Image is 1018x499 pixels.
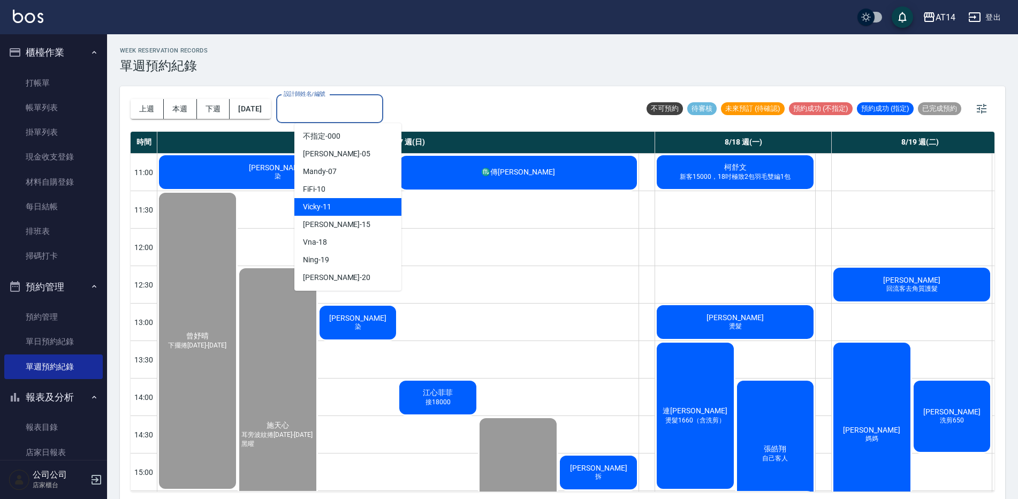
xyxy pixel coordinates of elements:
[4,120,103,145] a: 掛單列表
[593,472,604,481] span: 拆
[327,314,389,322] span: [PERSON_NAME]
[881,276,943,284] span: [PERSON_NAME]
[303,166,326,177] span: Mandy
[4,354,103,379] a: 單週預約紀錄
[4,329,103,354] a: 單日預約紀錄
[4,219,103,244] a: 排班表
[832,132,1008,153] div: 8/19 週(二)
[13,10,43,23] img: Logo
[9,469,30,490] img: Person
[647,104,683,114] span: 不可預約
[884,284,940,293] span: 回流客去角質護髮
[131,453,157,490] div: 15:00
[33,480,87,490] p: 店家櫃台
[157,132,655,153] div: 8/17 週(日)
[918,104,961,114] span: 已完成預約
[303,219,360,230] span: [PERSON_NAME]
[303,254,318,266] span: Ning
[964,7,1005,27] button: 登出
[166,341,229,350] span: 下擺捲[DATE]-[DATE]
[655,132,832,153] div: 8/18 週(一)
[264,421,291,430] span: 施天心
[230,99,270,119] button: [DATE]
[4,95,103,120] a: 帳單列表
[760,454,790,463] span: 自己客人
[863,434,880,443] span: 媽媽
[722,163,749,172] span: 柯舒文
[284,90,325,98] label: 設計師姓名/編號
[294,233,401,251] div: -18
[423,398,453,407] span: 接18000
[294,198,401,216] div: -11
[131,303,157,341] div: 13:00
[164,99,197,119] button: 本週
[4,170,103,194] a: 材料自購登錄
[4,194,103,219] a: 每日結帳
[120,47,208,54] h2: WEEK RESERVATION RECORDS
[197,99,230,119] button: 下週
[936,11,955,24] div: AT14
[421,388,455,398] span: 江心菲菲
[303,131,325,142] span: 不指定
[294,216,401,233] div: -15
[4,71,103,95] a: 打帳單
[857,104,914,114] span: 預約成功 (指定)
[272,172,283,181] span: 染
[762,444,788,454] span: 張皓翔
[892,6,913,28] button: save
[131,341,157,378] div: 13:30
[4,39,103,66] button: 櫃檯作業
[353,322,363,331] span: 染
[841,426,902,434] span: [PERSON_NAME]
[294,251,401,269] div: -19
[184,331,211,341] span: 曾妤晴
[303,148,360,160] span: [PERSON_NAME]
[303,184,315,195] span: FiFi
[4,145,103,169] a: 現金收支登錄
[4,273,103,301] button: 預約管理
[678,172,793,182] span: 新客15000，18吋極致2包羽毛雙編1包
[721,104,785,114] span: 未來預訂 (待確認)
[789,104,853,114] span: 預約成功 (不指定)
[938,416,966,425] span: 洗剪650
[120,58,208,73] h3: 單週預約紀錄
[687,104,717,114] span: 待審核
[131,99,164,119] button: 上週
[131,153,157,191] div: 11:00
[704,313,766,322] span: [PERSON_NAME]
[131,228,157,266] div: 12:00
[131,266,157,303] div: 12:30
[4,440,103,465] a: 店家日報表
[4,383,103,411] button: 報表及分析
[660,406,730,416] span: 連[PERSON_NAME]
[568,464,629,472] span: [PERSON_NAME]
[663,416,727,425] span: 燙髮1660（含洗剪）
[4,305,103,329] a: 預約管理
[131,132,157,153] div: 時間
[4,415,103,440] a: 報表目錄
[303,201,321,213] span: Vicky
[33,470,87,480] h5: 公司公司
[239,430,316,449] span: 耳旁波紋捲[DATE]-[DATE]黑曜
[294,127,401,145] div: -000
[727,322,744,331] span: 燙髮
[294,145,401,163] div: -05
[303,272,360,283] span: [PERSON_NAME]
[131,378,157,415] div: 14:00
[303,237,316,248] span: Vna
[131,415,157,453] div: 14:30
[479,168,557,177] span: ♏傳[PERSON_NAME]
[918,6,960,28] button: AT14
[247,163,308,172] span: [PERSON_NAME]
[131,191,157,228] div: 11:30
[921,407,983,416] span: [PERSON_NAME]
[294,163,401,180] div: -07
[4,244,103,268] a: 掃碼打卡
[294,269,401,286] div: -20
[294,180,401,198] div: -10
